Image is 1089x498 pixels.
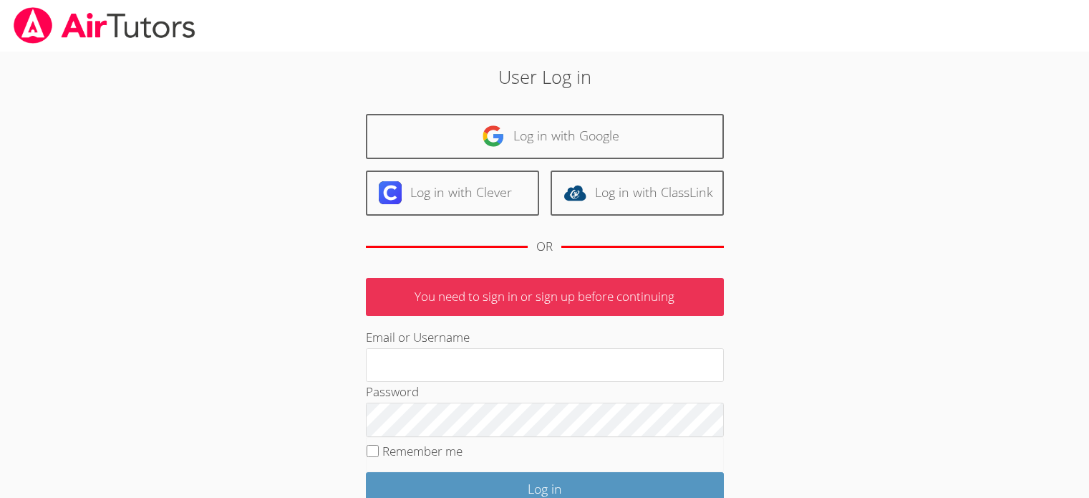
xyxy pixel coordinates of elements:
p: You need to sign in or sign up before continuing [366,278,724,316]
label: Email or Username [366,329,470,345]
a: Log in with ClassLink [551,171,724,216]
h2: User Log in [251,63,838,90]
label: Password [366,383,419,400]
a: Log in with Clever [366,171,539,216]
a: Log in with Google [366,114,724,159]
img: clever-logo-6eab21bc6e7a338710f1a6ff85c0baf02591cd810cc4098c63d3a4b26e2feb20.svg [379,181,402,204]
label: Remember me [382,443,463,459]
img: airtutors_banner-c4298cdbf04f3fff15de1276eac7730deb9818008684d7c2e4769d2f7ddbe033.png [12,7,197,44]
img: google-logo-50288ca7cdecda66e5e0955fdab243c47b7ad437acaf1139b6f446037453330a.svg [482,125,505,148]
img: classlink-logo-d6bb404cc1216ec64c9a2012d9dc4662098be43eaf13dc465df04b49fa7ab582.svg [563,181,586,204]
div: OR [536,236,553,257]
